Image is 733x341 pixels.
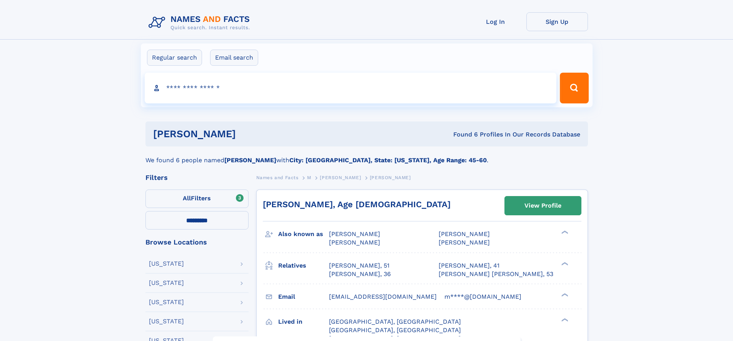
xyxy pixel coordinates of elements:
[289,156,487,164] b: City: [GEOGRAPHIC_DATA], State: [US_STATE], Age Range: 45-60
[559,230,569,235] div: ❯
[439,239,490,246] span: [PERSON_NAME]
[278,228,329,241] h3: Also known as
[149,261,184,267] div: [US_STATE]
[256,173,299,182] a: Names and Facts
[329,318,461,325] span: [GEOGRAPHIC_DATA], [GEOGRAPHIC_DATA]
[320,175,361,180] span: [PERSON_NAME]
[559,292,569,297] div: ❯
[307,175,311,180] span: M
[344,130,580,139] div: Found 6 Profiles In Our Records Database
[370,175,411,180] span: [PERSON_NAME]
[560,73,588,103] button: Search Button
[465,12,526,31] a: Log In
[329,326,461,334] span: [GEOGRAPHIC_DATA], [GEOGRAPHIC_DATA]
[145,174,249,181] div: Filters
[145,146,588,165] div: We found 6 people named with .
[329,261,389,270] a: [PERSON_NAME], 51
[145,239,249,246] div: Browse Locations
[145,73,557,103] input: search input
[329,270,391,278] a: [PERSON_NAME], 36
[559,261,569,266] div: ❯
[307,173,311,182] a: M
[149,299,184,305] div: [US_STATE]
[145,190,249,208] label: Filters
[439,261,499,270] a: [PERSON_NAME], 41
[526,12,588,31] a: Sign Up
[149,280,184,286] div: [US_STATE]
[329,239,380,246] span: [PERSON_NAME]
[524,197,561,215] div: View Profile
[183,195,191,202] span: All
[329,293,437,300] span: [EMAIL_ADDRESS][DOMAIN_NAME]
[439,230,490,238] span: [PERSON_NAME]
[278,259,329,272] h3: Relatives
[263,200,451,209] a: [PERSON_NAME], Age [DEMOGRAPHIC_DATA]
[278,315,329,328] h3: Lived in
[224,156,276,164] b: [PERSON_NAME]
[145,12,256,33] img: Logo Names and Facts
[439,270,553,278] a: [PERSON_NAME] [PERSON_NAME], 53
[149,318,184,324] div: [US_STATE]
[329,230,380,238] span: [PERSON_NAME]
[320,173,361,182] a: [PERSON_NAME]
[278,290,329,303] h3: Email
[210,50,258,66] label: Email search
[147,50,202,66] label: Regular search
[559,317,569,322] div: ❯
[505,196,581,215] a: View Profile
[153,129,345,139] h1: [PERSON_NAME]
